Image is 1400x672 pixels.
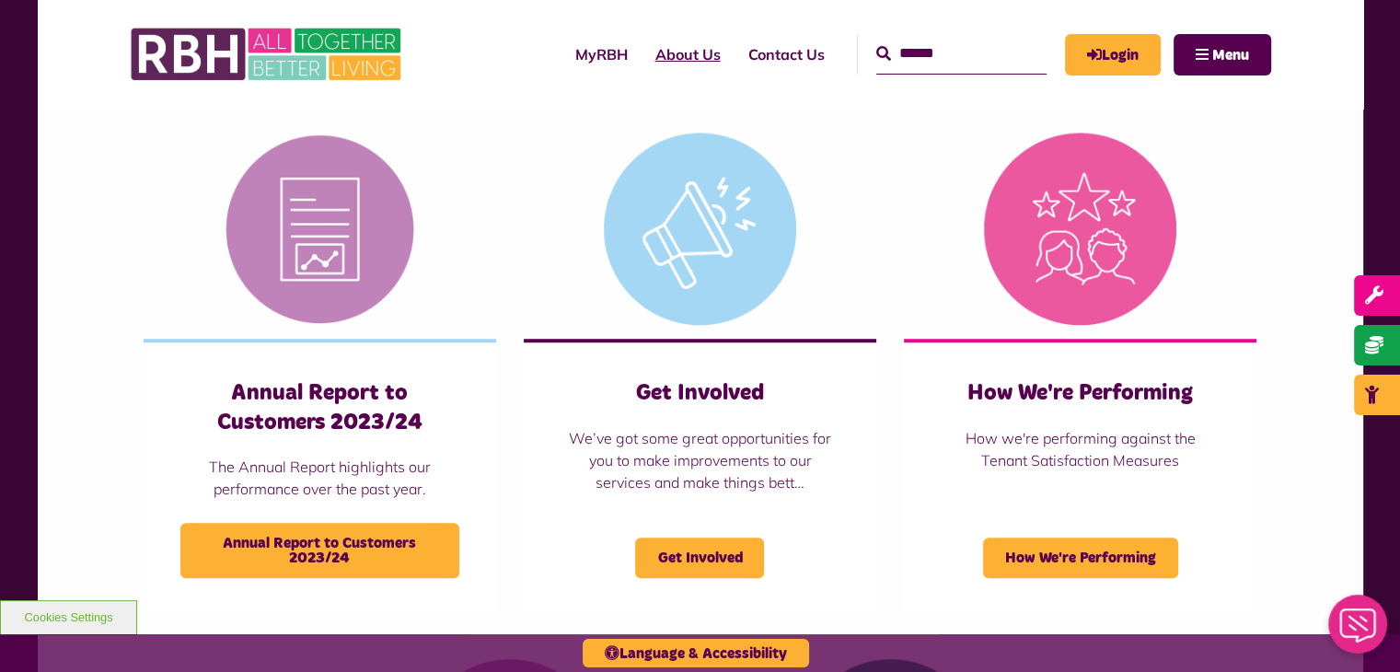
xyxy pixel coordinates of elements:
[1174,34,1271,75] button: Navigation
[180,379,459,436] h3: Annual Report to Customers 2023/24
[904,119,1256,615] a: How We're Performing How we're performing against the Tenant Satisfaction Measures How We're Perf...
[642,29,735,79] a: About Us
[561,29,642,79] a: MyRBH
[1065,34,1161,75] a: MyRBH
[983,538,1178,578] span: How We're Performing
[180,456,459,500] p: The Annual Report highlights our performance over the past year.
[904,119,1256,340] img: We're Performing
[524,119,876,615] a: Get Involved We’ve got some great opportunities for you to make improvements to our services and ...
[561,379,839,408] h3: Get Involved
[144,119,496,340] img: Reports
[941,427,1220,471] p: How we're performing against the Tenant Satisfaction Measures
[735,29,839,79] a: Contact Us
[635,538,764,578] span: Get Involved
[583,639,809,667] button: Language & Accessibility
[144,119,496,615] a: Annual Report to Customers 2023/24 The Annual Report highlights our performance over the past yea...
[1317,589,1400,672] iframe: Netcall Web Assistant for live chat
[1212,48,1249,63] span: Menu
[941,379,1220,408] h3: How We're Performing
[130,18,406,90] img: RBH
[561,427,839,493] p: We’ve got some great opportunities for you to make improvements to our services and make things b...
[524,119,876,340] img: Get Involved
[180,523,459,578] span: Annual Report to Customers 2023/24
[876,34,1047,74] input: Search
